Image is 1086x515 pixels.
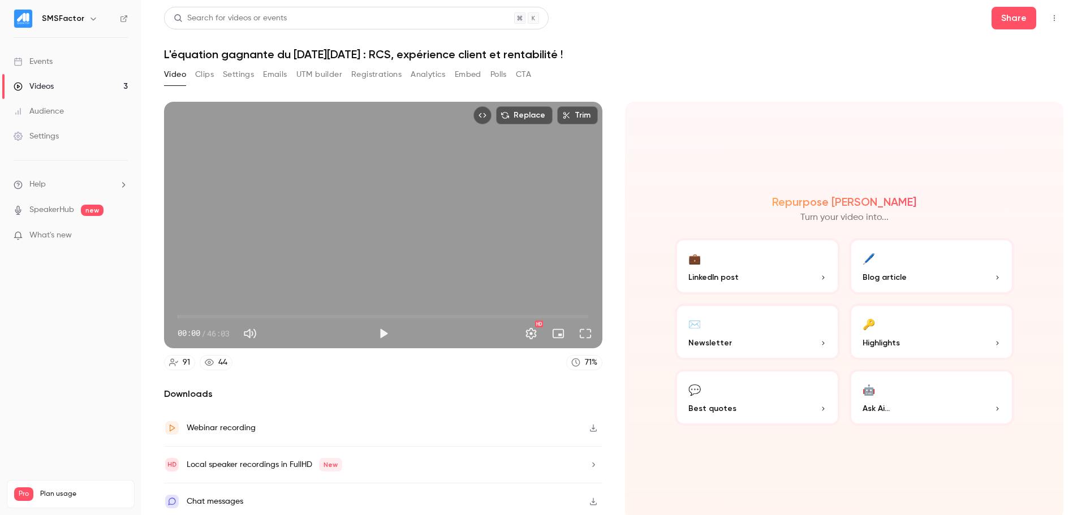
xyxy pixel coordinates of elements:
div: 🔑 [863,315,875,332]
button: Turn on miniplayer [547,322,570,345]
div: 91 [183,357,190,369]
h2: Downloads [164,387,602,401]
button: Registrations [351,66,402,84]
div: ✉️ [688,315,701,332]
div: 💼 [688,249,701,267]
iframe: Noticeable Trigger [114,231,128,241]
h2: Repurpose [PERSON_NAME] [772,195,916,209]
div: HD [535,321,543,327]
img: SMSFactor [14,10,32,28]
span: Highlights [863,337,900,349]
span: new [81,205,104,216]
a: 91 [164,355,195,370]
span: / [201,327,206,339]
div: Webinar recording [187,421,256,435]
button: Mute [239,322,261,345]
button: UTM builder [296,66,342,84]
div: 00:00 [178,327,230,339]
button: CTA [516,66,531,84]
button: Embed [455,66,481,84]
div: 71 % [585,357,597,369]
span: LinkedIn post [688,271,739,283]
a: SpeakerHub [29,204,74,216]
button: Polls [490,66,507,84]
a: 44 [200,355,232,370]
h1: L'équation gagnante du [DATE][DATE] : RCS, expérience client et rentabilité ! [164,47,1063,61]
button: Analytics [411,66,446,84]
div: Chat messages [187,495,243,508]
button: Play [372,322,395,345]
button: Replace [496,106,553,124]
button: 🖊️Blog article [849,238,1014,295]
span: 00:00 [178,327,200,339]
div: Audience [14,106,64,117]
div: 44 [218,357,227,369]
button: 🤖Ask Ai... [849,369,1014,426]
button: Clips [195,66,214,84]
span: Pro [14,487,33,501]
p: Turn your video into... [800,211,889,224]
div: Local speaker recordings in FullHD [187,458,342,471]
div: Videos [14,81,54,92]
span: What's new [29,230,72,241]
h6: SMSFactor [42,13,84,24]
button: Settings [520,322,542,345]
span: New [319,458,342,471]
button: Settings [223,66,254,84]
div: Settings [14,131,59,142]
button: Top Bar Actions [1045,9,1063,27]
button: Share [992,7,1036,29]
span: 46:03 [207,327,230,339]
div: 🖊️ [863,249,875,267]
span: Newsletter [688,337,732,349]
span: Blog article [863,271,907,283]
button: Emails [263,66,287,84]
span: Help [29,179,46,191]
button: 💬Best quotes [675,369,840,426]
button: Full screen [574,322,597,345]
div: 🤖 [863,380,875,398]
button: 🔑Highlights [849,304,1014,360]
span: Plan usage [40,490,127,499]
a: 71% [566,355,602,370]
li: help-dropdown-opener [14,179,128,191]
button: Embed video [473,106,492,124]
span: Ask Ai... [863,403,890,414]
button: 💼LinkedIn post [675,238,840,295]
button: Video [164,66,186,84]
div: 💬 [688,380,701,398]
div: Search for videos or events [174,12,287,24]
button: ✉️Newsletter [675,304,840,360]
button: Trim [557,106,598,124]
div: Events [14,56,53,67]
span: Best quotes [688,403,736,414]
